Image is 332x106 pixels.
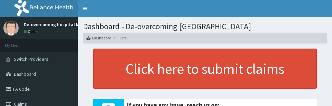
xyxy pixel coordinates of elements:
[24,22,84,27] p: De-overcoming hospital M.D
[14,56,48,62] span: Switch Providers
[83,22,327,31] h1: Dashboard - De-overcoming [GEOGRAPHIC_DATA]
[86,35,111,41] a: Dashboard
[112,35,127,41] li: Here
[3,20,19,36] img: User Image
[24,29,40,34] a: Online
[93,49,317,89] a: Click here to submit claims
[14,71,36,77] span: Dashboard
